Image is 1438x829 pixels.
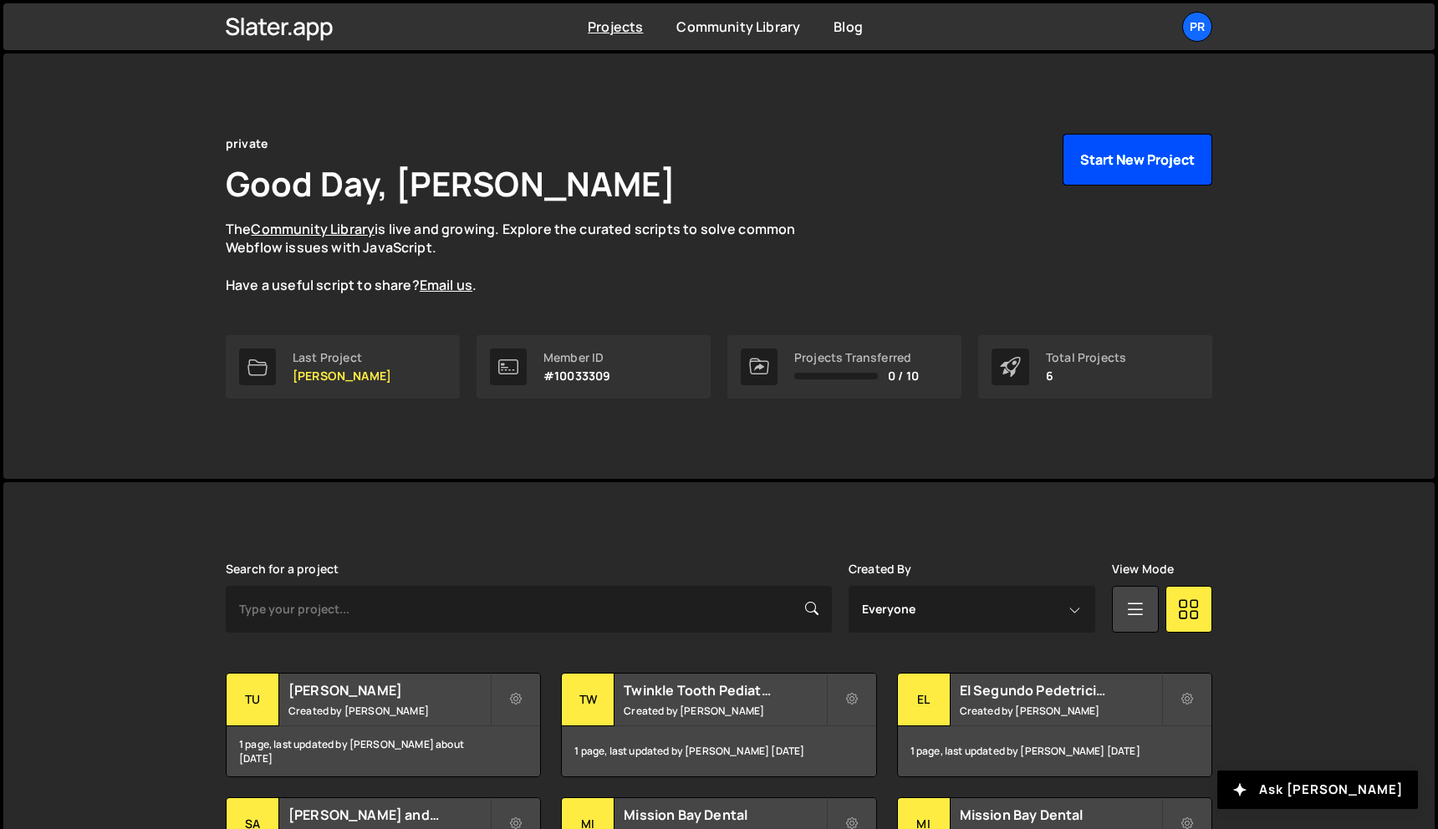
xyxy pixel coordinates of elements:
span: 0 / 10 [888,369,919,383]
h1: Good Day, [PERSON_NAME] [226,160,676,206]
div: private [226,134,268,154]
div: 1 page, last updated by [PERSON_NAME] about [DATE] [227,726,540,776]
a: Tw Twinkle Tooth Pediatric Created by [PERSON_NAME] 1 page, last updated by [PERSON_NAME] [DATE] [561,673,876,777]
div: Last Project [293,351,391,364]
button: Ask [PERSON_NAME] [1217,771,1418,809]
a: El El Segundo Pedetrician Created by [PERSON_NAME] 1 page, last updated by [PERSON_NAME] [DATE] [897,673,1212,777]
p: 6 [1046,369,1126,383]
div: El [898,674,951,726]
button: Start New Project [1063,134,1212,186]
input: Type your project... [226,586,832,633]
label: View Mode [1112,562,1174,576]
h2: Twinkle Tooth Pediatric [624,681,825,699]
h2: El Segundo Pedetrician [960,681,1161,699]
h2: Mission Bay Dental [624,806,825,824]
p: The is live and growing. Explore the curated scripts to solve common Webflow issues with JavaScri... [226,220,828,295]
small: Created by [PERSON_NAME] [288,704,490,718]
small: Created by [PERSON_NAME] [624,704,825,718]
p: #10033309 [543,369,610,383]
a: Blog [834,18,863,36]
a: Community Library [251,220,375,238]
a: Last Project [PERSON_NAME] [226,335,460,399]
label: Search for a project [226,562,339,576]
small: Created by [PERSON_NAME] [960,704,1161,718]
div: 1 page, last updated by [PERSON_NAME] [DATE] [898,726,1211,776]
a: pr [1182,12,1212,42]
a: Tu [PERSON_NAME] Created by [PERSON_NAME] 1 page, last updated by [PERSON_NAME] about [DATE] [226,673,541,777]
div: Member ID [543,351,610,364]
div: Total Projects [1046,351,1126,364]
a: Projects [588,18,643,36]
a: Community Library [676,18,800,36]
h2: Mission Bay Dental [960,806,1161,824]
h2: [PERSON_NAME] and [PERSON_NAME] [288,806,490,824]
div: Tw [562,674,614,726]
div: Projects Transferred [794,351,919,364]
h2: [PERSON_NAME] [288,681,490,699]
label: Created By [849,562,912,576]
div: 1 page, last updated by [PERSON_NAME] [DATE] [562,726,875,776]
p: [PERSON_NAME] [293,369,391,383]
div: Tu [227,674,279,726]
a: Email us [420,276,472,294]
